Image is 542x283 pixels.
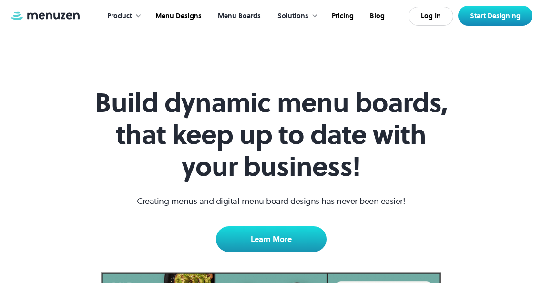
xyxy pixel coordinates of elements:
[146,1,209,31] a: Menu Designs
[409,7,453,26] a: Log In
[107,11,132,21] div: Product
[268,1,323,31] div: Solutions
[209,1,268,31] a: Menu Boards
[216,226,327,252] a: Learn More
[137,194,405,207] p: Creating menus and digital menu board designs has never been easier!
[361,1,392,31] a: Blog
[323,1,361,31] a: Pricing
[98,1,146,31] div: Product
[458,6,532,26] a: Start Designing
[277,11,308,21] div: Solutions
[88,87,454,183] h1: Build dynamic menu boards, that keep up to date with your business!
